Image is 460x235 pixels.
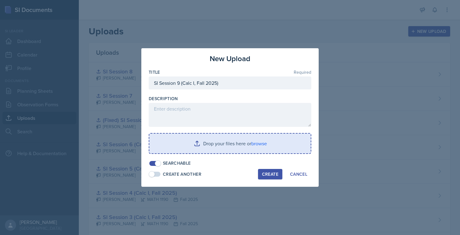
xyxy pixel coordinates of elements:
[149,96,178,102] label: Description
[163,171,201,178] div: Create Another
[149,69,160,75] label: Title
[294,70,311,74] span: Required
[262,172,278,177] div: Create
[258,169,282,179] button: Create
[149,76,311,89] input: Enter title
[286,169,311,179] button: Cancel
[290,172,307,177] div: Cancel
[163,160,191,166] div: Searchable
[210,53,250,64] h3: New Upload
